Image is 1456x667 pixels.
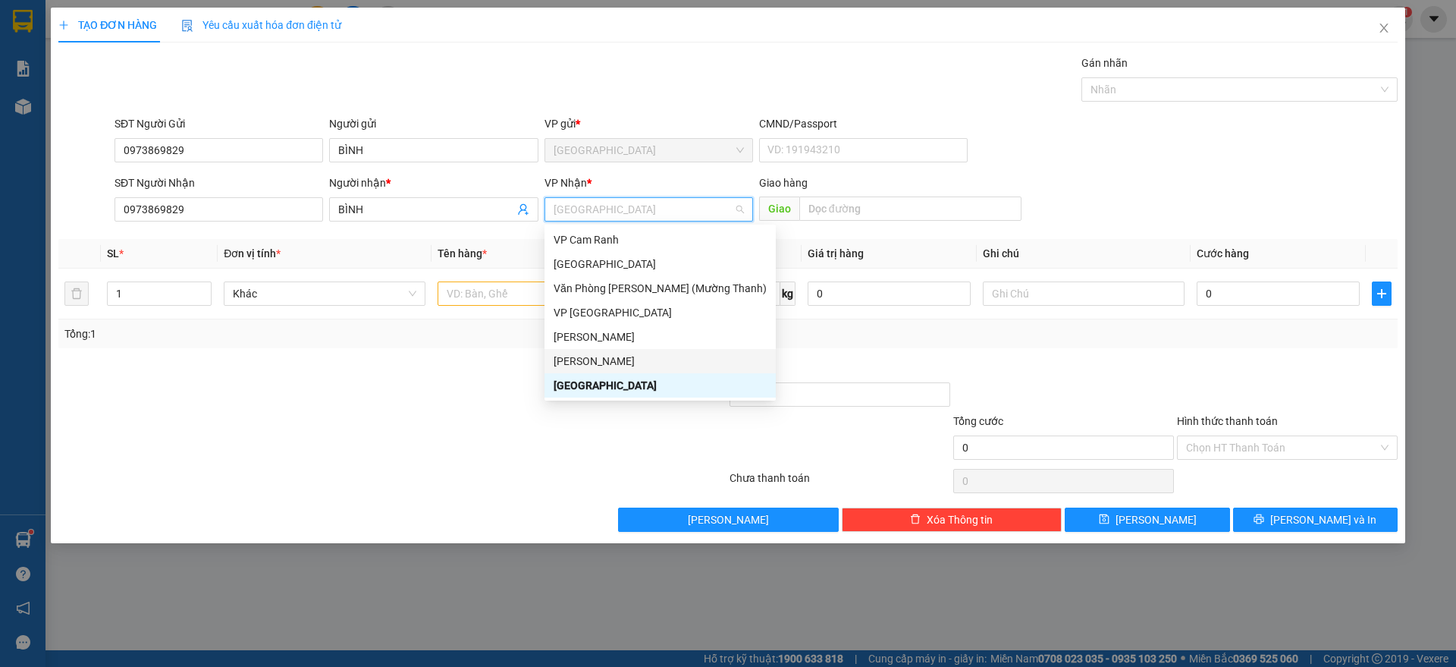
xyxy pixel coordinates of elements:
[1081,57,1128,69] label: Gán nhãn
[544,276,776,300] div: Văn Phòng Trần Phú (Mường Thanh)
[115,115,323,132] div: SĐT Người Gửi
[1177,415,1278,427] label: Hình thức thanh toán
[1270,511,1376,528] span: [PERSON_NAME] và In
[554,280,767,297] div: Văn Phòng [PERSON_NAME] (Mường Thanh)
[1373,288,1391,300] span: plus
[181,20,193,32] img: icon
[181,19,341,31] span: Yêu cầu xuất hóa đơn điện tử
[808,247,864,260] span: Giá trị hàng
[1378,22,1390,34] span: close
[329,115,538,132] div: Người gửi
[98,22,146,120] b: BIÊN NHẬN GỬI HÀNG
[1099,514,1109,526] span: save
[1372,282,1392,306] button: plus
[554,231,767,248] div: VP Cam Ranh
[107,247,119,260] span: SL
[438,247,487,260] span: Tên hàng
[544,373,776,398] div: Nha Trang
[165,19,201,55] img: logo.jpg
[329,175,538,191] div: Người nhận
[544,300,776,325] div: VP Ninh Hòa
[759,115,968,132] div: CMND/Passport
[554,198,744,221] span: Nha Trang
[554,304,767,321] div: VP [GEOGRAPHIC_DATA]
[1254,514,1264,526] span: printer
[1116,511,1197,528] span: [PERSON_NAME]
[799,197,1021,221] input: Dọc đường
[544,252,776,276] div: Đà Lạt
[910,514,921,526] span: delete
[1233,508,1398,532] button: printer[PERSON_NAME] và In
[780,282,795,306] span: kg
[19,98,86,169] b: [PERSON_NAME]
[554,256,767,272] div: [GEOGRAPHIC_DATA]
[1363,8,1405,50] button: Close
[544,228,776,252] div: VP Cam Ranh
[19,19,95,95] img: logo.jpg
[977,239,1191,269] th: Ghi chú
[438,282,639,306] input: VD: Bàn, Ghế
[728,470,952,496] div: Chưa thanh toán
[554,353,767,370] div: [PERSON_NAME]
[927,511,993,528] span: Xóa Thông tin
[544,177,587,189] span: VP Nhận
[759,177,808,189] span: Giao hàng
[64,326,562,342] div: Tổng: 1
[224,247,281,260] span: Đơn vị tính
[64,282,89,306] button: delete
[544,349,776,373] div: Phạm Ngũ Lão
[58,19,157,31] span: TẠO ĐƠN HÀNG
[127,72,209,91] li: (c) 2017
[554,139,744,162] span: Nha Trang
[517,203,529,216] span: user-add
[58,20,69,30] span: plus
[554,377,767,394] div: [GEOGRAPHIC_DATA]
[1197,247,1249,260] span: Cước hàng
[808,282,971,306] input: 0
[953,415,1003,427] span: Tổng cước
[554,329,767,345] div: [PERSON_NAME]
[983,282,1185,306] input: Ghi Chú
[544,115,753,132] div: VP gửi
[544,325,776,349] div: Lê Hồng Phong
[115,175,323,191] div: SĐT Người Nhận
[842,508,1062,532] button: deleteXóa Thông tin
[688,511,769,528] span: [PERSON_NAME]
[759,197,799,221] span: Giao
[1065,508,1229,532] button: save[PERSON_NAME]
[618,508,839,532] button: [PERSON_NAME]
[127,58,209,70] b: [DOMAIN_NAME]
[233,282,416,305] span: Khác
